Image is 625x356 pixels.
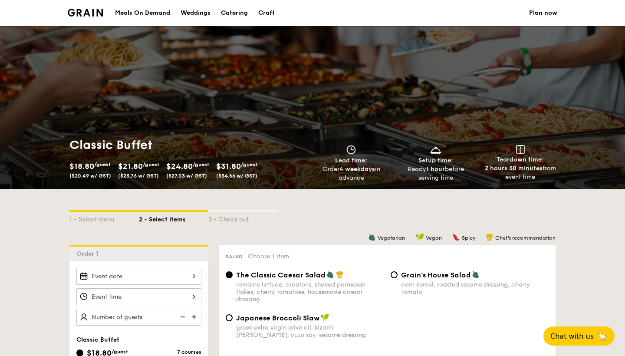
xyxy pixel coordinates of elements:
span: $18.80 [69,162,94,171]
span: The Classic Caesar Salad [236,271,326,279]
div: 7 courses [139,349,201,355]
div: romaine lettuce, croutons, shaved parmesan flakes, cherry tomatoes, housemade caesar dressing [236,281,384,303]
div: 2 - Select items [139,212,208,224]
img: Grain [68,9,103,16]
span: /guest [112,349,128,355]
strong: 4 weekdays [339,165,375,173]
input: Grain's House Saladcorn kernel, roasted sesame dressing, cherry tomato [391,271,398,278]
input: Event time [76,288,201,305]
img: icon-vegan.f8ff3823.svg [320,313,329,321]
span: 🦙 [597,331,608,341]
span: Spicy [462,235,475,241]
span: Chef's recommendation [495,235,556,241]
h1: Classic Buffet [69,137,309,153]
img: icon-vegetarian.fe4039eb.svg [368,233,376,241]
span: Japanese Broccoli Slaw [236,314,319,322]
img: icon-chef-hat.a58ddaea.svg [486,233,493,241]
input: Event date [76,268,201,285]
img: icon-vegetarian.fe4039eb.svg [472,270,480,278]
span: Setup time: [418,157,453,164]
span: /guest [241,162,257,168]
img: icon-add.58712e84.svg [188,309,201,325]
div: from event time [481,164,559,181]
span: Vegetarian [378,235,405,241]
img: icon-chef-hat.a58ddaea.svg [336,270,344,278]
div: 3 - Check out [208,212,278,224]
img: icon-teardown.65201eee.svg [516,145,525,154]
span: Vegan [426,235,442,241]
span: ($23.76 w/ GST) [118,173,159,179]
input: Number of guests [76,309,201,326]
span: $31.80 [216,162,241,171]
span: /guest [143,162,159,168]
span: Order 1 [76,250,102,257]
strong: 2 hours 30 minutes [485,165,543,172]
span: Lead time: [335,157,367,164]
input: Japanese Broccoli Slawgreek extra virgin olive oil, kizami [PERSON_NAME], yuzu soy-sesame dressing [226,314,233,321]
input: The Classic Caesar Saladromaine lettuce, croutons, shaved parmesan flakes, cherry tomatoes, house... [226,271,233,278]
div: 1 - Select menu [69,212,139,224]
div: corn kernel, roasted sesame dressing, cherry tomato [401,281,549,296]
span: $24.80 [166,162,193,171]
span: Choose 1 item [248,253,289,260]
div: Order in advance [312,165,390,182]
span: Salad [226,254,243,260]
span: $21.80 [118,162,143,171]
span: /guest [193,162,209,168]
img: icon-spicy.37a8142b.svg [452,233,460,241]
span: Chat with us [550,332,594,340]
span: Teardown time: [497,156,544,163]
img: icon-clock.2db775ea.svg [345,145,358,155]
span: /guest [94,162,111,168]
img: icon-vegetarian.fe4039eb.svg [326,270,334,278]
img: icon-dish.430c3a2e.svg [429,145,442,155]
button: Chat with us🦙 [543,326,615,346]
div: greek extra virgin olive oil, kizami [PERSON_NAME], yuzu soy-sesame dressing [236,324,384,339]
a: Logotype [68,9,103,16]
span: Classic Buffet [76,336,119,343]
span: Grain's House Salad [401,271,471,279]
img: icon-reduce.1d2dbef1.svg [175,309,188,325]
strong: 1 hour [426,165,445,173]
span: ($27.03 w/ GST) [166,173,207,179]
span: ($34.66 w/ GST) [216,173,257,179]
img: icon-vegan.f8ff3823.svg [415,233,424,241]
span: ($20.49 w/ GST) [69,173,111,179]
div: Ready before serving time [397,165,475,182]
